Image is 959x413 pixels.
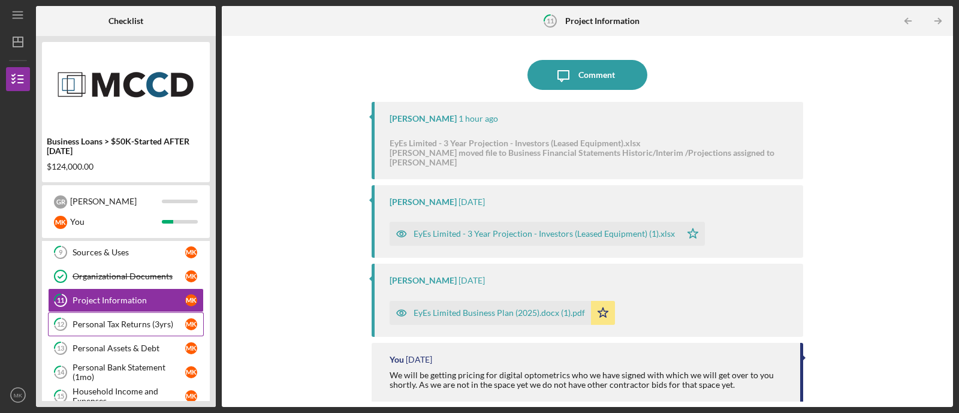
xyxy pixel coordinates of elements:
div: You [70,212,162,232]
tspan: 11 [547,17,554,25]
div: Personal Assets & Debt [73,343,185,353]
div: M K [185,342,197,354]
tspan: 9 [59,249,63,257]
div: Household Income and Expenses [73,387,185,406]
a: Organizational DocumentsMK [48,264,204,288]
div: M K [54,216,67,229]
div: [PERSON_NAME] [390,276,457,285]
a: 11Project InformationMK [48,288,204,312]
div: [PERSON_NAME] [70,191,162,212]
div: We will be getting pricing for digital optometrics who we have signed with which we will get over... [390,370,788,390]
img: Product logo [42,48,210,120]
tspan: 14 [57,369,65,376]
div: Organizational Documents [73,272,185,281]
div: Sources & Uses [73,248,185,257]
tspan: 12 [57,321,64,328]
a: 12Personal Tax Returns (3yrs)MK [48,312,204,336]
b: Project Information [565,16,640,26]
button: EyEs Limited - 3 Year Projection - Investors (Leased Equipment) (1).xlsx [390,222,705,246]
button: EyEs Limited Business Plan (2025).docx (1).pdf [390,301,615,325]
div: EyEs Limited Business Plan (2025).docx (1).pdf [414,308,585,318]
div: [PERSON_NAME] [390,114,457,123]
button: MK [6,383,30,407]
a: 9Sources & UsesMK [48,240,204,264]
div: EyEs Limited - 3 Year Projection - Investors (Leased Equipment) (1).xlsx [414,229,675,239]
div: M K [185,366,197,378]
time: 2025-09-25 16:49 [406,355,432,364]
time: 2025-09-30 17:16 [459,276,485,285]
div: M K [185,270,197,282]
tspan: 13 [57,345,64,352]
div: Personal Bank Statement (1mo) [73,363,185,382]
a: 13Personal Assets & DebtMK [48,336,204,360]
a: 14Personal Bank Statement (1mo)MK [48,360,204,384]
div: M K [185,390,197,402]
b: Checklist [108,16,143,26]
time: 2025-10-14 14:04 [459,114,498,123]
div: [PERSON_NAME] moved file to Business Financial Statements Historic/Interim /Projections assigned ... [390,148,785,167]
div: M K [185,318,197,330]
div: Project Information [73,296,185,305]
div: You [390,355,404,364]
div: G R [54,195,67,209]
div: $124,000.00 [47,162,205,171]
div: EyEs Limited - 3 Year Projection - Investors (Leased Equipment).xlsx [390,138,785,148]
div: Personal Tax Returns (3yrs) [73,319,185,329]
button: Comment [527,60,647,90]
time: 2025-09-30 17:19 [459,197,485,207]
div: Business Loans > $50K-Started AFTER [DATE] [47,137,205,156]
tspan: 11 [57,297,64,305]
a: 15Household Income and ExpensesMK [48,384,204,408]
div: M K [185,246,197,258]
text: MK [14,392,23,399]
tspan: 15 [57,393,64,400]
div: Comment [578,60,615,90]
div: [PERSON_NAME] [390,197,457,207]
div: M K [185,294,197,306]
